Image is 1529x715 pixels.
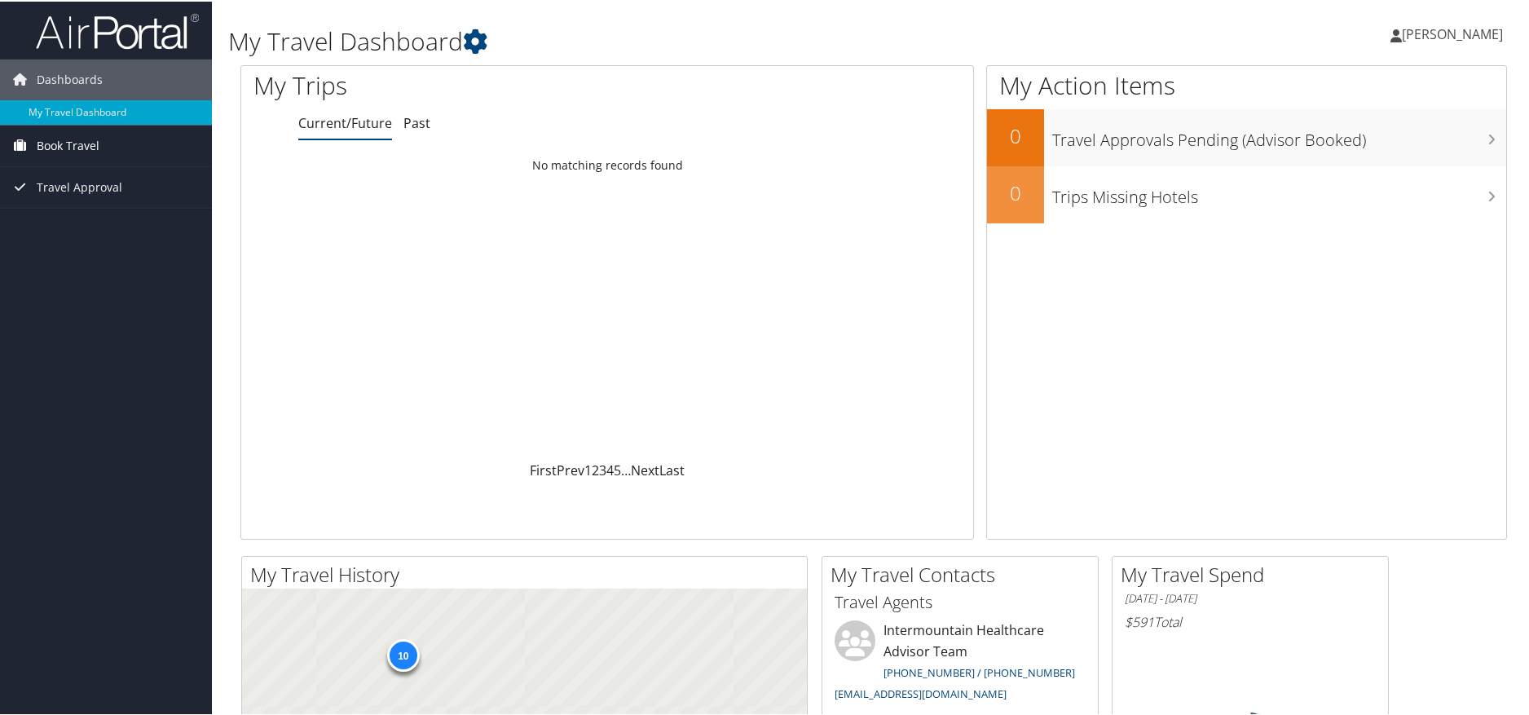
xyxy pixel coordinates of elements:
[228,23,1089,57] h1: My Travel Dashboard
[530,460,557,478] a: First
[987,67,1506,101] h1: My Action Items
[1052,176,1506,207] h3: Trips Missing Hotels
[1125,611,1376,629] h6: Total
[1121,559,1388,587] h2: My Travel Spend
[1052,119,1506,150] h3: Travel Approvals Pending (Advisor Booked)
[36,11,199,49] img: airportal-logo.png
[987,121,1044,148] h2: 0
[584,460,592,478] a: 1
[37,124,99,165] span: Book Travel
[592,460,599,478] a: 2
[621,460,631,478] span: …
[1125,611,1154,629] span: $591
[403,113,430,130] a: Past
[614,460,621,478] a: 5
[250,559,807,587] h2: My Travel History
[557,460,584,478] a: Prev
[37,58,103,99] span: Dashboards
[599,460,606,478] a: 3
[826,619,1094,706] li: Intermountain Healthcare Advisor Team
[253,67,656,101] h1: My Trips
[606,460,614,478] a: 4
[987,108,1506,165] a: 0Travel Approvals Pending (Advisor Booked)
[883,664,1075,678] a: [PHONE_NUMBER] / [PHONE_NUMBER]
[835,589,1086,612] h3: Travel Agents
[631,460,659,478] a: Next
[1125,589,1376,605] h6: [DATE] - [DATE]
[831,559,1098,587] h2: My Travel Contacts
[1390,8,1519,57] a: [PERSON_NAME]
[659,460,685,478] a: Last
[386,638,419,670] div: 10
[37,166,122,206] span: Travel Approval
[835,685,1007,700] a: [EMAIL_ADDRESS][DOMAIN_NAME]
[987,178,1044,205] h2: 0
[298,113,392,130] a: Current/Future
[1402,24,1503,42] span: [PERSON_NAME]
[241,149,973,179] td: No matching records found
[987,165,1506,222] a: 0Trips Missing Hotels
